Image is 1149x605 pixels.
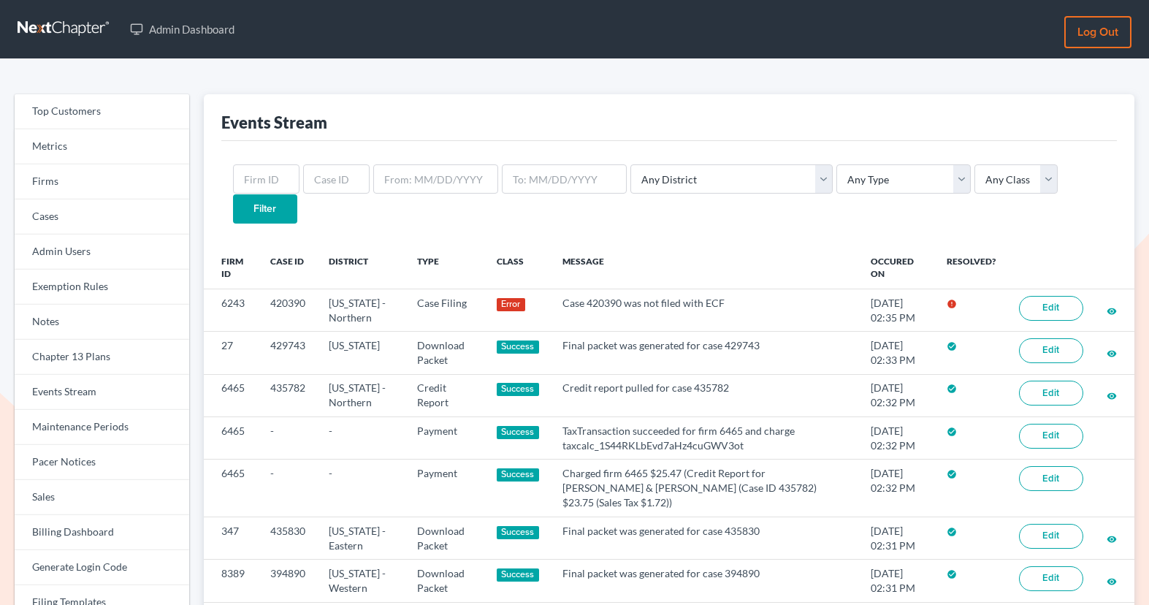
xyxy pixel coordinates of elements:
td: [US_STATE] [317,332,405,374]
td: 435830 [259,517,317,559]
div: Error [497,298,525,311]
td: Credit Report [405,374,485,416]
a: Top Customers [15,94,189,129]
th: District [317,247,405,289]
td: Credit report pulled for case 435782 [551,374,859,416]
th: Class [485,247,551,289]
td: 6243 [204,289,259,331]
td: Download Packet [405,332,485,374]
a: Metrics [15,129,189,164]
i: visibility [1107,391,1117,401]
a: Notes [15,305,189,340]
div: Events Stream [221,112,327,133]
td: 347 [204,517,259,559]
a: Pacer Notices [15,445,189,480]
td: [US_STATE] - Western [317,560,405,602]
td: - [317,460,405,517]
td: 6465 [204,374,259,416]
input: From: MM/DD/YYYY [373,164,498,194]
td: Case Filing [405,289,485,331]
a: Exemption Rules [15,270,189,305]
td: TaxTransaction succeeded for firm 6465 and charge taxcalc_1S44RKLbEvd7aHz4cuGWV3ot [551,417,859,460]
a: Edit [1019,466,1083,491]
i: check_circle [947,427,957,437]
td: [DATE] 02:32 PM [859,417,935,460]
a: Edit [1019,566,1083,591]
i: visibility [1107,349,1117,359]
a: Generate Login Code [15,550,189,585]
i: check_circle [947,527,957,537]
td: Payment [405,460,485,517]
i: visibility [1107,534,1117,544]
a: Edit [1019,524,1083,549]
th: Type [405,247,485,289]
td: 394890 [259,560,317,602]
td: 6465 [204,417,259,460]
a: Edit [1019,296,1083,321]
td: 8389 [204,560,259,602]
i: check_circle [947,469,957,479]
a: Admin Users [15,235,189,270]
th: Resolved? [935,247,1007,289]
i: visibility [1107,306,1117,316]
td: Charged firm 6465 $25.47 (Credit Report for [PERSON_NAME] & [PERSON_NAME] (Case ID 435782) $23.75... [551,460,859,517]
div: Success [497,468,539,482]
i: check_circle [947,569,957,579]
a: Firms [15,164,189,199]
td: Download Packet [405,517,485,559]
a: Admin Dashboard [123,16,242,42]
td: [DATE] 02:32 PM [859,374,935,416]
input: Firm ID [233,164,299,194]
td: Download Packet [405,560,485,602]
td: [DATE] 02:33 PM [859,332,935,374]
td: [DATE] 02:35 PM [859,289,935,331]
i: visibility [1107,577,1117,587]
td: 27 [204,332,259,374]
a: Billing Dashboard [15,515,189,550]
div: Success [497,568,539,582]
td: - [317,417,405,460]
i: check_circle [947,341,957,351]
td: [US_STATE] - Northern [317,289,405,331]
a: visibility [1107,304,1117,316]
td: - [259,460,317,517]
input: Case ID [303,164,370,194]
th: Message [551,247,859,289]
div: Success [497,426,539,439]
td: 420390 [259,289,317,331]
div: Success [497,383,539,396]
div: Success [497,340,539,354]
td: [DATE] 02:31 PM [859,560,935,602]
th: Occured On [859,247,935,289]
a: Edit [1019,424,1083,449]
a: Maintenance Periods [15,410,189,445]
input: To: MM/DD/YYYY [502,164,627,194]
i: error [947,299,957,309]
th: Firm ID [204,247,259,289]
a: visibility [1107,389,1117,401]
td: Case 420390 was not filed with ECF [551,289,859,331]
td: Final packet was generated for case 394890 [551,560,859,602]
i: check_circle [947,384,957,394]
a: Edit [1019,381,1083,406]
td: 6465 [204,460,259,517]
td: [US_STATE] - Eastern [317,517,405,559]
td: 429743 [259,332,317,374]
td: - [259,417,317,460]
a: visibility [1107,532,1117,544]
a: Edit [1019,338,1083,363]
a: Sales [15,480,189,515]
input: Filter [233,194,297,224]
td: Payment [405,417,485,460]
a: visibility [1107,346,1117,359]
a: Cases [15,199,189,235]
td: Final packet was generated for case 429743 [551,332,859,374]
td: [US_STATE] - Northern [317,374,405,416]
a: Chapter 13 Plans [15,340,189,375]
a: Events Stream [15,375,189,410]
th: Case ID [259,247,317,289]
td: [DATE] 02:32 PM [859,460,935,517]
td: [DATE] 02:31 PM [859,517,935,559]
td: Final packet was generated for case 435830 [551,517,859,559]
a: Log out [1064,16,1131,48]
